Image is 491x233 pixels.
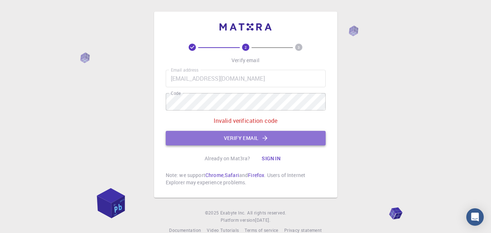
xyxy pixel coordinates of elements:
[255,217,270,224] a: [DATE].
[232,57,259,64] p: Verify email
[166,131,326,145] button: Verify email
[255,217,270,223] span: [DATE] .
[248,172,264,178] a: Firefox
[245,45,247,50] text: 2
[466,208,484,226] div: Open Intercom Messenger
[207,227,239,233] span: Video Tutorials
[284,227,322,233] span: Privacy statement
[256,151,286,166] button: Sign in
[205,172,224,178] a: Chrome
[245,227,278,233] span: Terms of service
[169,227,201,233] span: Documentation
[221,217,255,224] span: Platform version
[171,67,198,73] label: Email address
[205,209,220,217] span: © 2025
[247,209,286,217] span: All rights reserved.
[298,45,300,50] text: 3
[214,116,278,125] p: Invalid verification code
[225,172,239,178] a: Safari
[205,155,250,162] p: Already on Mat3ra?
[220,210,246,216] span: Exabyte Inc.
[166,172,326,186] p: Note: we support , and . Users of Internet Explorer may experience problems.
[171,90,181,96] label: Code
[220,209,246,217] a: Exabyte Inc.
